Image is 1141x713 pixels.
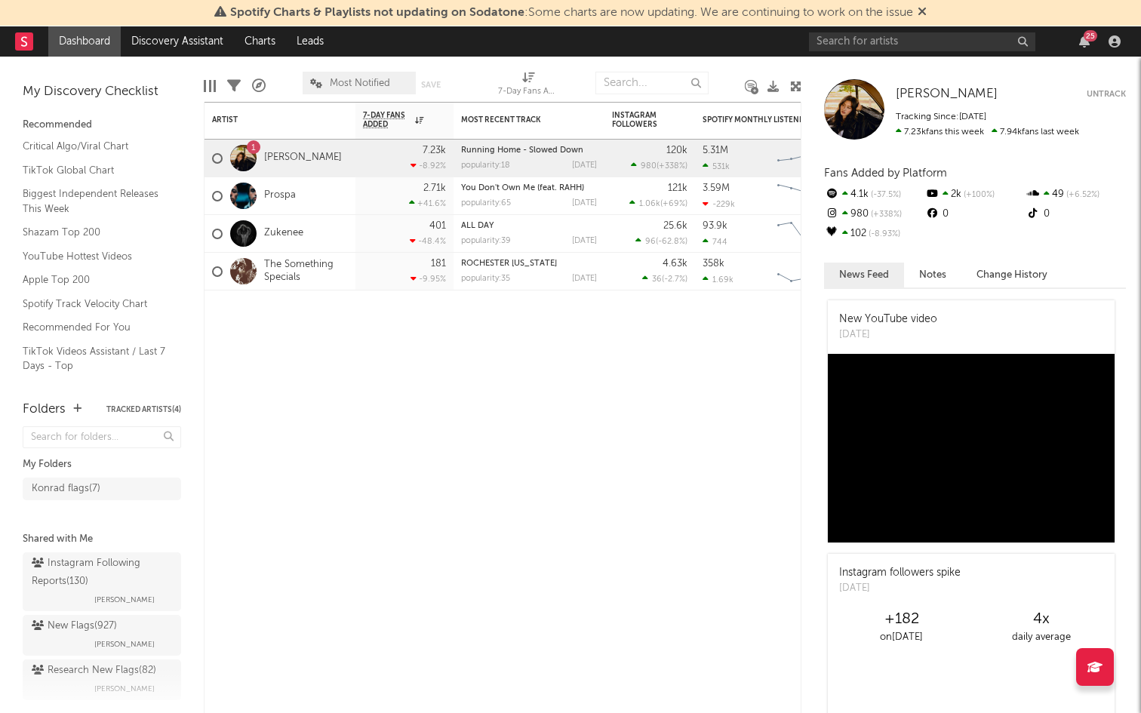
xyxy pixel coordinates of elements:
a: Running Home - Slowed Down [461,146,583,155]
span: 1.06k [639,200,660,208]
a: Leads [286,26,334,57]
button: Untrack [1087,87,1126,102]
span: Spotify Charts & Playlists not updating on Sodatone [230,7,524,19]
span: +338 % [869,211,902,219]
span: 980 [641,162,657,171]
div: [DATE] [839,327,937,343]
div: Instagram followers spike [839,565,961,581]
div: [DATE] [572,237,597,245]
span: : Some charts are now updating. We are continuing to work on the issue [230,7,913,19]
div: 5.31M [703,146,728,155]
div: on [DATE] [832,628,971,647]
div: popularity: 35 [461,275,510,283]
a: Apple Top 200 [23,272,166,288]
div: Filters [227,64,241,108]
div: Research New Flags ( 82 ) [32,662,156,680]
a: Shazam Top 200 [23,224,166,241]
span: [PERSON_NAME] [94,635,155,653]
span: Most Notified [330,78,390,88]
div: popularity: 65 [461,199,511,207]
div: popularity: 39 [461,237,511,245]
span: Fans Added by Platform [824,167,947,179]
a: ROCHESTER [US_STATE] [461,260,557,268]
div: 0 [924,204,1025,224]
div: 358k [703,259,724,269]
div: 3.59M [703,183,730,193]
div: Artist [212,115,325,124]
a: New Flags(927)[PERSON_NAME] [23,615,181,656]
span: +69 % [663,200,685,208]
svg: Chart title [770,215,838,253]
div: 93.9k [703,221,727,231]
div: [DATE] [572,199,597,207]
div: 7-Day Fans Added (7-Day Fans Added) [498,83,558,101]
a: Dashboard [48,26,121,57]
a: YouTube Hottest Videos [23,248,166,265]
a: Spotify Track Velocity Chart [23,296,166,312]
div: 25.6k [663,221,687,231]
div: [DATE] [572,161,597,170]
div: ( ) [642,274,687,284]
svg: Chart title [770,140,838,177]
div: 7.23k [423,146,446,155]
button: Notes [904,263,961,287]
div: [DATE] [839,581,961,596]
div: 49 [1026,185,1126,204]
div: 1.69k [703,275,733,284]
span: +6.52 % [1064,191,1099,199]
div: Shared with Me [23,530,181,549]
div: 2k [924,185,1025,204]
a: TikTok Videos Assistant / Last 7 Days - Top [23,343,166,374]
button: News Feed [824,263,904,287]
div: Folders [23,401,66,419]
span: -8.93 % [866,230,900,238]
div: popularity: 18 [461,161,510,170]
div: Edit Columns [204,64,216,108]
div: New Flags ( 927 ) [32,617,117,635]
span: 7.23k fans this week [896,128,984,137]
span: +100 % [961,191,995,199]
div: -48.4 % [410,236,446,246]
div: 120k [666,146,687,155]
button: 25 [1079,35,1090,48]
a: Recommended For You [23,319,166,336]
a: The Something Specials [264,259,348,284]
div: New YouTube video [839,312,937,327]
a: ALL DAY [461,222,494,230]
div: ( ) [635,236,687,246]
div: Running Home - Slowed Down [461,146,597,155]
a: Instagram Following Reports(130)[PERSON_NAME] [23,552,181,611]
div: 4.63k [663,259,687,269]
input: Search for artists [809,32,1035,51]
svg: Chart title [770,177,838,215]
a: Prospa [264,189,296,202]
span: -62.8 % [658,238,685,246]
div: +41.6 % [409,198,446,208]
a: Discovery Assistant [121,26,234,57]
a: Research New Flags(82)[PERSON_NAME] [23,659,181,700]
div: Instagram Followers [612,111,665,129]
div: 744 [703,237,727,247]
span: [PERSON_NAME] [94,680,155,698]
div: Instagram Following Reports ( 130 ) [32,555,168,591]
a: You Don't Own Me (feat. RAHH) [461,184,584,192]
div: ( ) [629,198,687,208]
a: Charts [234,26,286,57]
div: 121k [668,183,687,193]
a: Critical Algo/Viral Chart [23,138,166,155]
div: daily average [971,628,1111,647]
span: [PERSON_NAME] [94,591,155,609]
div: ROCHESTER NEW YORK [461,260,597,268]
a: TikTok Global Chart [23,162,166,179]
div: -9.95 % [411,274,446,284]
div: Most Recent Track [461,115,574,124]
span: 7-Day Fans Added [363,111,411,129]
span: -37.5 % [869,191,901,199]
span: -2.7 % [664,275,685,284]
a: Konrad flags(7) [23,478,181,500]
span: Tracking Since: [DATE] [896,112,986,121]
div: Recommended [23,116,181,134]
div: ALL DAY [461,222,597,230]
span: 7.94k fans last week [896,128,1079,137]
div: +182 [832,610,971,628]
